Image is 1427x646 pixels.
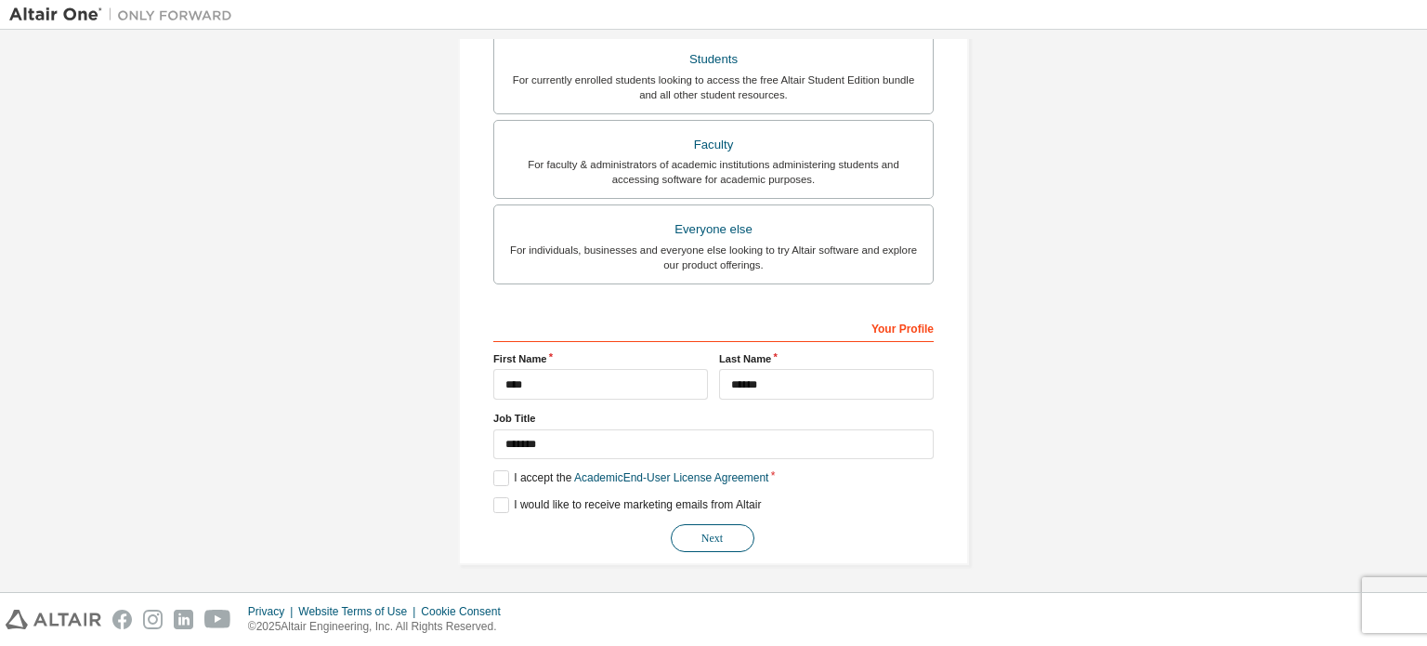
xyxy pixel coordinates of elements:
[505,243,922,272] div: For individuals, businesses and everyone else looking to try Altair software and explore our prod...
[505,217,922,243] div: Everyone else
[505,157,922,187] div: For faculty & administrators of academic institutions administering students and accessing softwa...
[9,6,242,24] img: Altair One
[421,604,511,619] div: Cookie Consent
[574,471,768,484] a: Academic End-User License Agreement
[112,610,132,629] img: facebook.svg
[6,610,101,629] img: altair_logo.svg
[493,497,761,513] label: I would like to receive marketing emails from Altair
[174,610,193,629] img: linkedin.svg
[493,351,708,366] label: First Name
[719,351,934,366] label: Last Name
[493,312,934,342] div: Your Profile
[204,610,231,629] img: youtube.svg
[298,604,421,619] div: Website Terms of Use
[505,132,922,158] div: Faculty
[248,619,512,635] p: © 2025 Altair Engineering, Inc. All Rights Reserved.
[505,46,922,73] div: Students
[493,470,768,486] label: I accept the
[143,610,163,629] img: instagram.svg
[248,604,298,619] div: Privacy
[493,411,934,426] label: Job Title
[671,524,754,552] button: Next
[505,73,922,102] div: For currently enrolled students looking to access the free Altair Student Edition bundle and all ...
